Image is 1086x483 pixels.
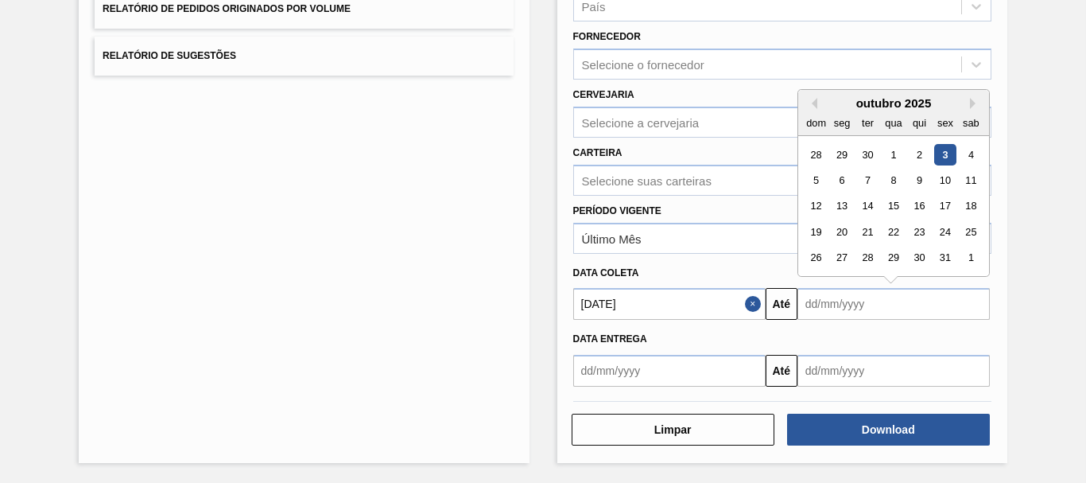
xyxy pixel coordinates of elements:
button: Limpar [572,414,774,446]
span: Relatório de Sugestões [103,50,236,61]
div: sex [934,112,956,134]
div: Choose sexta-feira, 10 de outubro de 2025 [934,169,956,191]
div: seg [831,112,852,134]
div: Choose quinta-feira, 23 de outubro de 2025 [909,221,930,243]
div: Choose sexta-feira, 31 de outubro de 2025 [934,247,956,269]
div: Choose quarta-feira, 8 de outubro de 2025 [882,169,904,191]
div: Choose segunda-feira, 29 de setembro de 2025 [831,144,852,166]
input: dd/mm/yyyy [573,288,766,320]
div: outubro 2025 [798,96,989,110]
label: Carteira [573,147,623,158]
div: Choose quarta-feira, 22 de outubro de 2025 [882,221,904,243]
div: Choose domingo, 26 de outubro de 2025 [805,247,827,269]
div: Choose quarta-feira, 29 de outubro de 2025 [882,247,904,269]
div: Choose terça-feira, 14 de outubro de 2025 [857,196,878,217]
div: ter [857,112,878,134]
button: Previous Month [806,98,817,109]
button: Até [766,355,797,387]
div: Choose sexta-feira, 24 de outubro de 2025 [934,221,956,243]
div: Choose domingo, 28 de setembro de 2025 [805,144,827,166]
div: Choose quinta-feira, 2 de outubro de 2025 [909,144,930,166]
div: Choose segunda-feira, 27 de outubro de 2025 [831,247,852,269]
button: Close [745,288,766,320]
div: Choose quinta-feira, 30 de outubro de 2025 [909,247,930,269]
div: Choose terça-feira, 21 de outubro de 2025 [857,221,878,243]
label: Fornecedor [573,31,641,42]
div: Choose quinta-feira, 16 de outubro de 2025 [909,196,930,217]
div: Choose sexta-feira, 3 de outubro de 2025 [934,144,956,166]
input: dd/mm/yyyy [797,288,990,320]
div: Choose quarta-feira, 15 de outubro de 2025 [882,196,904,217]
button: Download [787,414,990,446]
span: Relatório de Pedidos Originados por Volume [103,3,351,14]
span: Data Entrega [573,333,647,345]
div: qua [882,112,904,134]
div: Choose sábado, 4 de outubro de 2025 [960,144,982,166]
div: Choose segunda-feira, 20 de outubro de 2025 [831,221,852,243]
div: Choose domingo, 5 de outubro de 2025 [805,169,827,191]
span: Data coleta [573,267,639,279]
button: Relatório de Sugestões [95,37,513,76]
div: Choose sábado, 1 de novembro de 2025 [960,247,982,269]
div: Choose quinta-feira, 9 de outubro de 2025 [909,169,930,191]
div: month 2025-10 [803,142,983,271]
div: sab [960,112,982,134]
div: Choose sábado, 25 de outubro de 2025 [960,221,982,243]
div: Selecione suas carteiras [582,173,712,187]
button: Next Month [970,98,981,109]
button: Até [766,288,797,320]
div: Último Mês [582,232,642,245]
div: Choose sábado, 11 de outubro de 2025 [960,169,982,191]
div: Choose domingo, 12 de outubro de 2025 [805,196,827,217]
input: dd/mm/yyyy [797,355,990,387]
input: dd/mm/yyyy [573,355,766,387]
label: Cervejaria [573,89,634,100]
div: qui [909,112,930,134]
div: Choose segunda-feira, 13 de outubro de 2025 [831,196,852,217]
div: Choose sexta-feira, 17 de outubro de 2025 [934,196,956,217]
div: Choose quarta-feira, 1 de outubro de 2025 [882,144,904,166]
div: Choose terça-feira, 7 de outubro de 2025 [857,169,878,191]
div: Choose sábado, 18 de outubro de 2025 [960,196,982,217]
div: Choose terça-feira, 28 de outubro de 2025 [857,247,878,269]
div: Choose segunda-feira, 6 de outubro de 2025 [831,169,852,191]
div: Selecione a cervejaria [582,115,700,129]
label: Período Vigente [573,205,661,216]
div: Selecione o fornecedor [582,58,704,72]
div: Choose terça-feira, 30 de setembro de 2025 [857,144,878,166]
div: Choose domingo, 19 de outubro de 2025 [805,221,827,243]
div: dom [805,112,827,134]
